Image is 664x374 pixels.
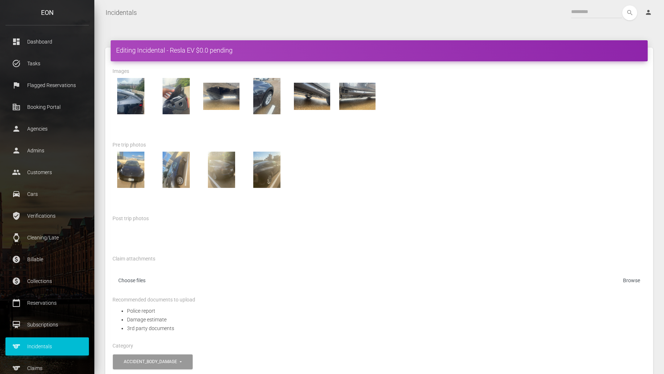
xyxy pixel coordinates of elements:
[203,152,239,188] img: IMG_2804.jpg
[5,337,89,355] a: sports Incidentals
[127,315,646,324] li: Damage estimate
[112,141,146,149] label: Pre trip photos
[294,78,330,114] img: IMG_5571.jpg
[645,9,652,16] i: person
[11,341,83,352] p: Incidentals
[11,36,83,47] p: Dashboard
[112,342,133,350] label: Category
[112,215,149,222] label: Post trip photos
[5,229,89,247] a: watch Cleaning/Late
[112,274,646,289] label: Choose files
[11,145,83,156] p: Admins
[112,78,149,114] img: IMG_5566.jpg
[5,120,89,138] a: person Agencies
[5,141,89,160] a: person Admins
[11,123,83,134] p: Agencies
[127,307,646,315] li: Police report
[11,232,83,243] p: Cleaning/Late
[11,167,83,178] p: Customers
[158,152,194,188] img: IMG_2803.jpg
[11,319,83,330] p: Subscriptions
[5,33,89,51] a: dashboard Dashboard
[11,210,83,221] p: Verifications
[5,54,89,73] a: task_alt Tasks
[124,359,179,365] div: accident_body_damage
[106,4,137,22] a: Incidentals
[5,250,89,268] a: paid Billable
[11,80,83,91] p: Flagged Reservations
[11,102,83,112] p: Booking Portal
[112,296,195,304] label: Recommended documents to upload
[249,78,285,114] img: IMG_5570.jpg
[116,46,642,55] h4: Editing Incidental - Resla EV $0.0 pending
[11,276,83,287] p: Collections
[11,363,83,374] p: Claims
[5,98,89,116] a: corporate_fare Booking Portal
[127,324,646,333] li: 3rd party documents
[113,354,193,369] button: accident_body_damage
[5,316,89,334] a: card_membership Subscriptions
[5,294,89,312] a: calendar_today Reservations
[11,254,83,265] p: Billable
[5,207,89,225] a: verified_user Verifications
[5,163,89,181] a: people Customers
[112,255,155,263] label: Claim attachments
[11,297,83,308] p: Reservations
[622,5,637,20] button: search
[158,78,194,114] img: IMG_5567.jpg
[112,152,149,188] img: IMG_2802.jpg
[203,78,239,114] img: IMG_5568.jpg
[11,189,83,200] p: Cars
[5,272,89,290] a: paid Collections
[339,78,376,114] img: IMG_5569.jpg
[5,76,89,94] a: flag Flagged Reservations
[639,5,659,20] a: person
[112,68,129,75] label: Images
[249,152,285,188] img: IMG_2805.jpg
[5,185,89,203] a: drive_eta Cars
[11,58,83,69] p: Tasks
